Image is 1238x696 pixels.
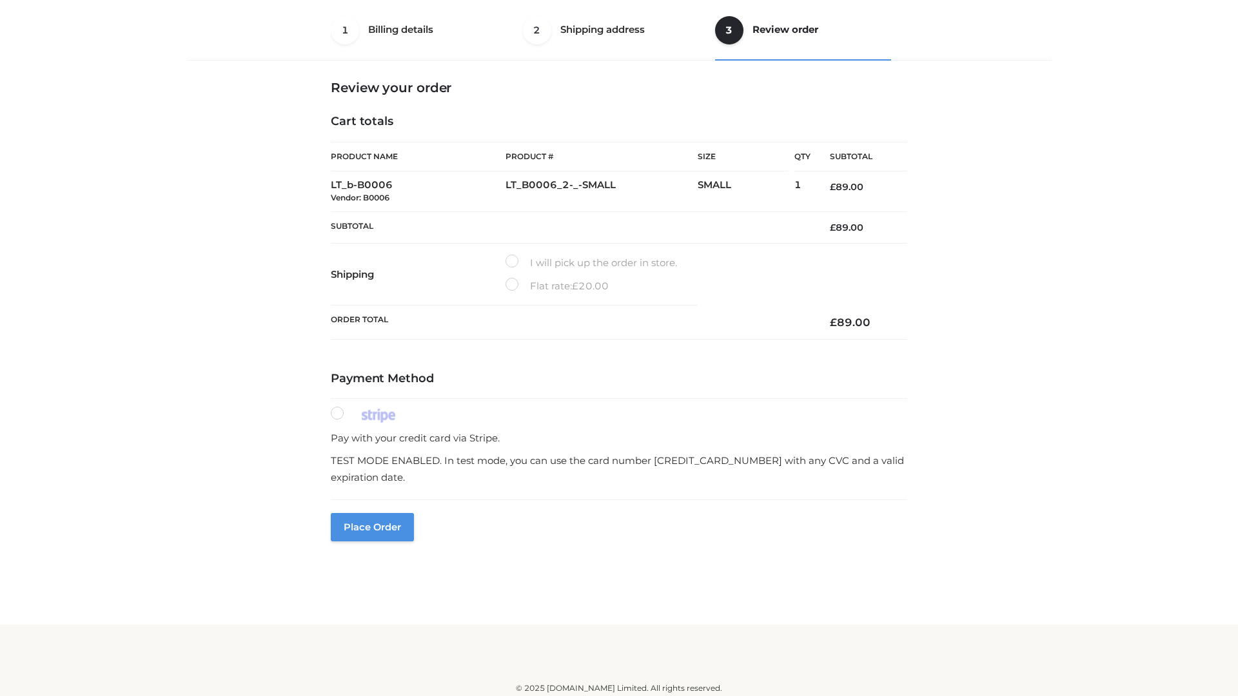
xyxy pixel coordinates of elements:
th: Shipping [331,244,506,305]
td: LT_b-B0006 [331,171,506,212]
th: Subtotal [811,142,907,171]
h4: Cart totals [331,115,907,129]
th: Product Name [331,142,506,171]
td: LT_B0006_2-_-SMALL [506,171,698,212]
th: Order Total [331,305,811,340]
small: Vendor: B0006 [331,193,389,202]
th: Size [698,142,788,171]
th: Qty [794,142,811,171]
span: £ [572,280,578,292]
td: 1 [794,171,811,212]
button: Place order [331,513,414,541]
th: Subtotal [331,211,811,243]
label: Flat rate: [506,278,609,295]
bdi: 89.00 [830,316,870,329]
bdi: 89.00 [830,181,863,193]
h4: Payment Method [331,372,907,386]
div: © 2025 [DOMAIN_NAME] Limited. All rights reserved. [192,682,1046,695]
p: Pay with your credit card via Stripe. [331,430,907,447]
p: TEST MODE ENABLED. In test mode, you can use the card number [CREDIT_CARD_NUMBER] with any CVC an... [331,452,907,485]
span: £ [830,222,836,233]
bdi: 89.00 [830,222,863,233]
span: £ [830,316,837,329]
th: Product # [506,142,698,171]
h3: Review your order [331,80,907,95]
bdi: 20.00 [572,280,609,292]
label: I will pick up the order in store. [506,255,677,271]
td: SMALL [698,171,794,212]
span: £ [830,181,836,193]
